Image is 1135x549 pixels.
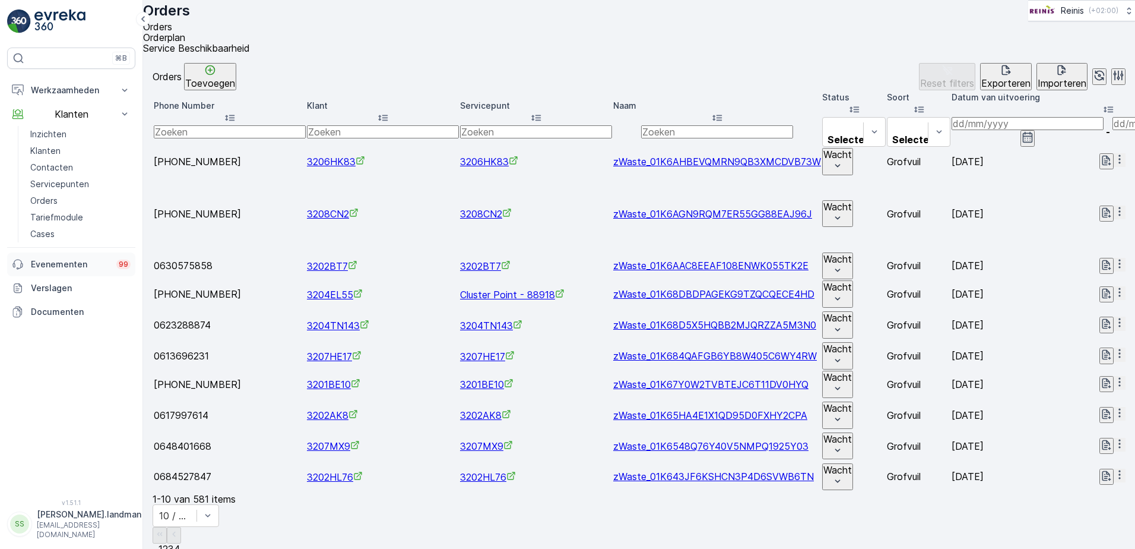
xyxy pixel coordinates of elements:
[154,209,306,219] p: [PHONE_NUMBER]
[30,145,61,157] p: Klanten
[822,463,853,491] button: Wacht
[887,289,950,299] p: Grofvuil
[460,260,511,272] a: 3202BT7
[613,378,809,390] a: zWaste_01K67Y0W2TVBTEJC6T11DV0HYQ
[460,100,612,112] p: Servicepunt
[460,351,515,362] a: 3207HE17
[143,42,250,54] span: Service Beschikbaarheid
[154,125,306,138] input: Zoeken
[822,148,853,175] button: Wacht
[154,260,306,271] p: 0630575858
[26,209,135,226] a: Tariefmodule
[307,320,369,332] a: 3204TN143
[184,63,236,90] button: Toevoegen
[613,471,814,482] a: zWaste_01K643JF6KSHCN3P4D6SVWB6TN
[823,372,852,383] p: Wacht
[7,102,135,126] button: Klanten
[307,351,362,362] a: 3207HE17
[154,156,306,167] p: [PHONE_NUMBER]
[613,156,821,168] a: zWaste_01K6AHBEVQMRN9QB3XMCDVB73W
[115,53,127,63] p: ⌘B
[26,193,135,209] a: Orders
[153,494,236,504] p: 1-10 van 581 items
[822,91,886,103] p: Status
[823,201,852,212] p: Wacht
[822,253,853,280] button: Wacht
[822,311,853,339] button: Wacht
[143,31,185,43] span: Orderplan
[307,260,357,272] span: 3202BT7
[613,440,809,452] a: zWaste_01K6548Q76Y40V5NMPQ1925Y03
[7,253,135,276] a: Evenementen99
[1038,78,1086,89] p: Importeren
[887,260,950,271] p: Grofvuil
[613,409,807,421] span: zWaste_01K65HA4E1X1QD95D0FXHY2CPA
[26,159,135,176] a: Contacten
[30,195,58,207] p: Orders
[307,471,363,483] span: 3202HL76
[307,289,363,301] a: 3204EL55
[154,471,306,482] p: 0684527847
[828,134,880,145] p: Selecteren
[31,258,109,270] p: Evenementen
[460,208,512,220] span: 3208CN2
[460,125,612,138] input: Zoeken
[7,300,135,324] a: Documenten
[307,409,358,421] span: 3202AK8
[952,117,1104,130] input: dd/mm/yyyy
[154,441,306,452] p: 0648401668
[31,282,131,294] p: Verslagen
[307,208,359,220] span: 3208CN2
[1061,5,1084,17] p: Reinis
[31,306,131,318] p: Documenten
[26,176,135,193] a: Servicepunten
[887,410,950,421] p: Grofvuil
[460,471,516,483] span: 3202HL76
[307,440,360,452] a: 3207MX9
[887,471,950,482] p: Grofvuil
[119,260,128,269] p: 99
[460,289,565,301] a: Cluster Point - 88918
[613,288,814,300] a: zWaste_01K68DBDPAGEKG9TZQCQECE4HD
[822,402,853,429] button: Wacht
[37,520,141,539] p: [EMAIL_ADDRESS][DOMAIN_NAME]
[887,351,950,361] p: Grofvuil
[887,379,950,390] p: Grofvuil
[307,156,365,168] span: 3206HK83
[7,10,31,33] img: logo
[26,126,135,143] a: Inzichten
[823,403,852,414] p: Wacht
[30,128,66,140] p: Inzichten
[887,441,950,452] p: Grofvuil
[153,71,182,82] p: Orders
[30,212,83,223] p: Tariefmodule
[822,200,853,228] button: Wacht
[7,499,135,506] span: v 1.51.1
[823,343,852,354] p: Wacht
[185,78,235,89] p: Toevoegen
[26,226,135,242] a: Cases
[307,125,459,138] input: Zoeken
[613,260,809,272] a: zWaste_01K6AAC8EEAF108ENWK055TK2E
[641,125,793,138] input: Zoeken
[1089,6,1118,15] p: ( +02:00 )
[823,282,852,292] p: Wacht
[460,440,513,452] span: 3207MX9
[823,254,852,264] p: Wacht
[613,319,816,331] span: zWaste_01K68D5X5HQBB2MJQRZZA5M3N0
[613,350,817,362] a: zWaste_01K684QAFGB6YB8W405C6WY4RW
[154,351,306,361] p: 0613696231
[460,156,518,168] a: 3206HK83
[31,84,112,96] p: Werkzaamheden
